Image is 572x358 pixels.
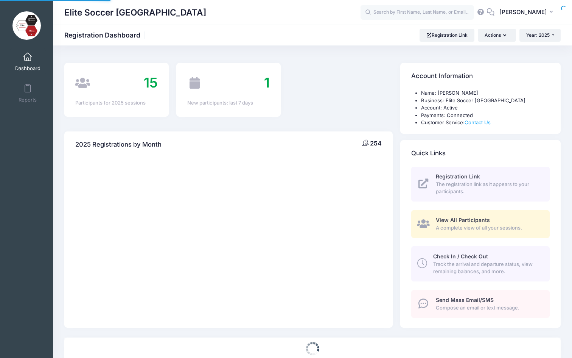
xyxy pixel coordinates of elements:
[421,104,550,112] li: Account: Active
[436,217,490,223] span: View All Participants
[144,74,158,91] span: 15
[19,97,37,103] span: Reports
[421,89,550,97] li: Name: [PERSON_NAME]
[411,142,446,164] h4: Quick Links
[12,11,41,40] img: Elite Soccer Ithaca
[361,5,474,20] input: Search by First Name, Last Name, or Email...
[75,134,162,155] h4: 2025 Registrations by Month
[478,29,516,42] button: Actions
[436,173,480,180] span: Registration Link
[264,74,270,91] span: 1
[64,31,147,39] h1: Registration Dashboard
[411,210,550,238] a: View All Participants A complete view of all your sessions.
[436,297,494,303] span: Send Mass Email/SMS
[436,304,541,312] span: Compose an email or text message.
[499,8,547,16] span: [PERSON_NAME]
[15,65,40,72] span: Dashboard
[187,99,270,107] div: New participants: last 7 days
[420,29,474,42] a: Registration Link
[526,32,550,38] span: Year: 2025
[433,253,488,260] span: Check In / Check Out
[370,139,382,147] span: 254
[75,99,158,107] div: Participants for 2025 sessions
[519,29,561,42] button: Year: 2025
[411,167,550,202] a: Registration Link The registration link as it appears to your participants.
[465,119,491,125] a: Contact Us
[421,112,550,119] li: Payments: Connected
[411,290,550,318] a: Send Mass Email/SMS Compose an email or text message.
[64,4,206,21] h1: Elite Soccer [GEOGRAPHIC_DATA]
[421,97,550,105] li: Business: Elite Soccer [GEOGRAPHIC_DATA]
[411,66,473,87] h4: Account Information
[436,224,541,232] span: A complete view of all your sessions.
[494,4,561,21] button: [PERSON_NAME]
[421,119,550,127] li: Customer Service:
[436,181,541,195] span: The registration link as it appears to your participants.
[433,261,541,275] span: Track the arrival and departure status, view remaining balances, and more.
[10,48,46,75] a: Dashboard
[10,80,46,106] a: Reports
[411,246,550,281] a: Check In / Check Out Track the arrival and departure status, view remaining balances, and more.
